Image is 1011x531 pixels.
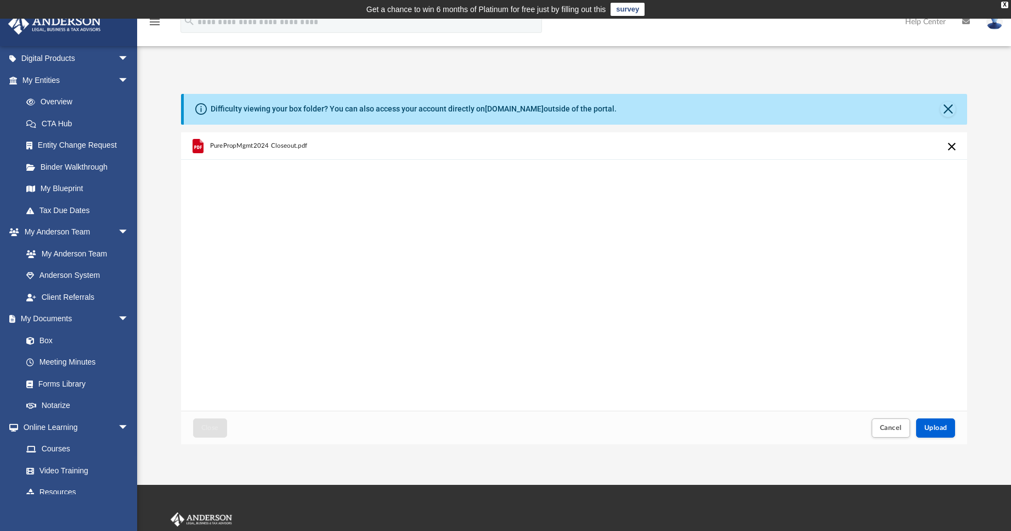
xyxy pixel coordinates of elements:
[15,438,140,460] a: Courses
[15,395,140,417] a: Notarize
[210,142,307,149] span: PurePropMgmt2024 Closeout.pdf
[15,482,140,504] a: Resources
[118,416,140,439] span: arrow_drop_down
[15,178,140,200] a: My Blueprint
[8,308,140,330] a: My Documentsarrow_drop_down
[201,424,219,431] span: Close
[148,21,161,29] a: menu
[183,15,195,27] i: search
[8,69,145,91] a: My Entitiesarrow_drop_down
[168,512,234,527] img: Anderson Advisors Platinum Portal
[8,416,140,438] a: Online Learningarrow_drop_down
[15,91,145,113] a: Overview
[118,48,140,70] span: arrow_drop_down
[986,14,1003,30] img: User Pic
[15,199,145,221] a: Tax Due Dates
[366,3,606,16] div: Get a chance to win 6 months of Platinum for free just by filling out this
[1001,2,1008,8] div: close
[118,221,140,244] span: arrow_drop_down
[211,103,617,115] div: Difficulty viewing your box folder? You can also access your account directly on outside of the p...
[15,135,145,156] a: Entity Change Request
[8,221,140,243] a: My Anderson Teamarrow_drop_down
[611,3,645,16] a: survey
[945,140,958,153] button: Cancel this upload
[118,69,140,92] span: arrow_drop_down
[940,102,956,117] button: Close
[15,329,134,351] a: Box
[924,424,947,431] span: Upload
[148,15,161,29] i: menu
[15,265,140,287] a: Anderson System
[880,424,902,431] span: Cancel
[181,132,968,411] div: grid
[8,48,145,70] a: Digital Productsarrow_drop_down
[15,113,145,135] a: CTA Hub
[15,373,134,395] a: Forms Library
[872,418,910,438] button: Cancel
[485,104,544,113] a: [DOMAIN_NAME]
[15,351,140,373] a: Meeting Minutes
[193,418,227,438] button: Close
[916,418,956,438] button: Upload
[5,13,104,35] img: Anderson Advisors Platinum Portal
[15,286,140,308] a: Client Referrals
[15,460,134,482] a: Video Training
[15,243,134,265] a: My Anderson Team
[118,308,140,331] span: arrow_drop_down
[15,156,145,178] a: Binder Walkthrough
[181,132,968,445] div: Upload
